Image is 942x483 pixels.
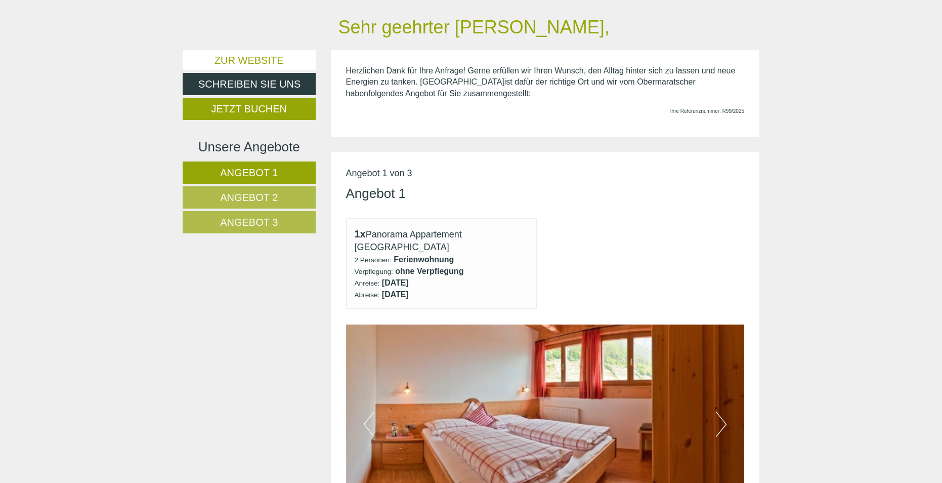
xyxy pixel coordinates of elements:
[346,168,412,178] span: Angebot 1 von 3
[355,291,380,299] small: Abreise:
[338,17,610,37] h1: Sehr geehrter [PERSON_NAME],
[346,184,406,203] div: Angebot 1
[355,279,380,287] small: Anreise:
[395,267,463,275] b: ohne Verpflegung
[382,278,409,287] b: [DATE]
[394,255,454,264] b: Ferienwohnung
[346,66,736,87] span: Herzlichen Dank für Ihre Anfrage! Gerne erfüllen wir Ihren Wunsch, den Alltag hinter sich zu lass...
[355,268,393,275] small: Verpflegung:
[504,77,637,86] span: ist dafür der richtige Ort und wir vom
[355,227,529,254] div: Panorama Appartement [GEOGRAPHIC_DATA]
[355,228,366,239] b: 1x
[355,256,392,264] small: 2 Personen:
[670,108,744,114] span: Ihre Referenznummer: R99/2025
[368,89,531,98] span: folgendes Angebot für Sie zusammengestellt:
[364,412,374,437] button: Previous
[382,290,409,299] b: [DATE]
[183,50,316,71] a: Zur Website
[220,167,278,178] span: Angebot 1
[183,98,316,120] a: Jetzt buchen
[346,65,745,100] p: Obermaratscher haben
[220,217,278,228] span: Angebot 3
[183,73,316,95] a: Schreiben Sie uns
[716,412,726,437] button: Next
[220,192,278,203] span: Angebot 2
[183,138,316,156] div: Unsere Angebote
